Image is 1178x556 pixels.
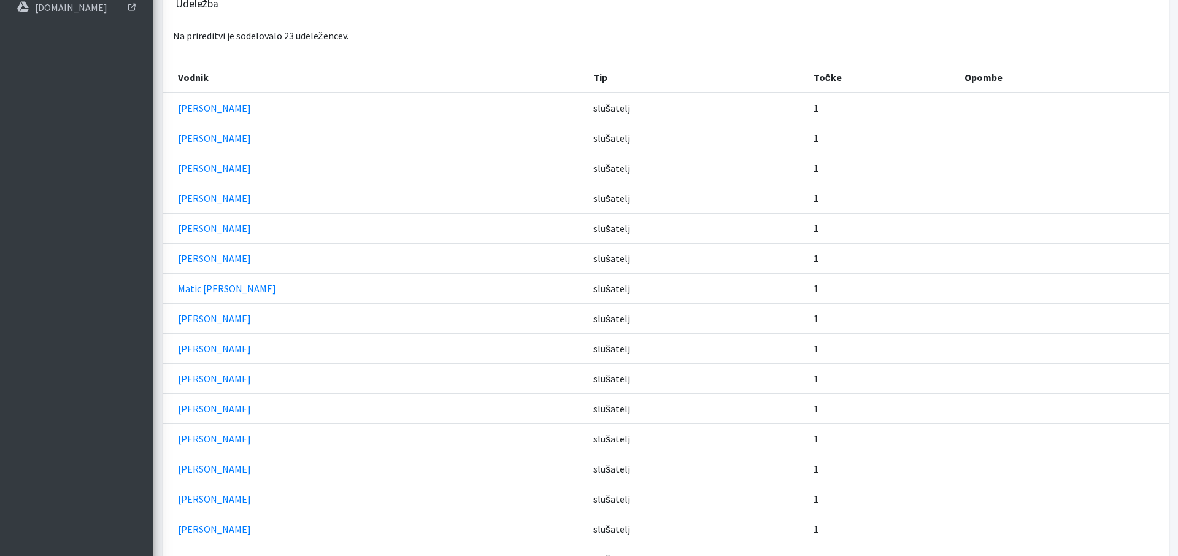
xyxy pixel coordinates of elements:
td: 1 [806,183,957,214]
td: slušatelj [586,484,806,514]
td: 1 [806,244,957,274]
td: 1 [806,514,957,544]
td: 1 [806,214,957,244]
a: [PERSON_NAME] [178,403,251,415]
td: 1 [806,274,957,304]
td: slušatelj [586,183,806,214]
td: slušatelj [586,514,806,544]
td: 1 [806,93,957,123]
td: slušatelj [586,274,806,304]
th: Točke [806,63,957,93]
a: [PERSON_NAME] [178,523,251,535]
p: Na prireditvi je sodelovalo 23 udeležencev. [163,18,1169,53]
td: slušatelj [586,214,806,244]
td: 1 [806,304,957,334]
a: Matic [PERSON_NAME] [178,282,276,295]
p: [DOMAIN_NAME] [35,1,107,14]
a: [PERSON_NAME] [178,252,251,264]
td: slušatelj [586,334,806,364]
a: [PERSON_NAME] [178,493,251,505]
td: 1 [806,484,957,514]
a: [PERSON_NAME] [178,433,251,445]
a: [PERSON_NAME] [178,102,251,114]
td: slušatelj [586,454,806,484]
a: [PERSON_NAME] [178,132,251,144]
a: [PERSON_NAME] [178,162,251,174]
a: [PERSON_NAME] [178,312,251,325]
td: 1 [806,394,957,424]
td: slušatelj [586,424,806,454]
td: slušatelj [586,153,806,183]
td: slušatelj [586,93,806,123]
td: 1 [806,424,957,454]
th: Tip [586,63,806,93]
td: 1 [806,364,957,394]
th: Vodnik [163,63,587,93]
td: slušatelj [586,304,806,334]
th: Opombe [957,63,1169,93]
td: slušatelj [586,244,806,274]
td: 1 [806,153,957,183]
td: 1 [806,123,957,153]
td: slušatelj [586,364,806,394]
a: [PERSON_NAME] [178,222,251,234]
a: [PERSON_NAME] [178,463,251,475]
a: [PERSON_NAME] [178,342,251,355]
td: slušatelj [586,123,806,153]
td: 1 [806,334,957,364]
a: [PERSON_NAME] [178,192,251,204]
a: [PERSON_NAME] [178,373,251,385]
td: 1 [806,454,957,484]
td: slušatelj [586,394,806,424]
